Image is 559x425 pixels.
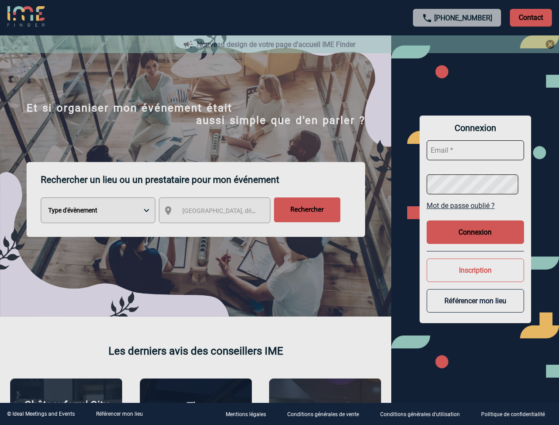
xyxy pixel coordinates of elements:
[96,411,143,417] a: Référencer mon lieu
[373,410,474,418] a: Conditions générales d'utilisation
[7,411,75,417] div: © Ideal Meetings and Events
[280,410,373,418] a: Conditions générales de vente
[219,410,280,418] a: Mentions légales
[481,412,545,418] p: Politique de confidentialité
[380,412,460,418] p: Conditions générales d'utilisation
[287,412,359,418] p: Conditions générales de vente
[474,410,559,418] a: Politique de confidentialité
[226,412,266,418] p: Mentions légales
